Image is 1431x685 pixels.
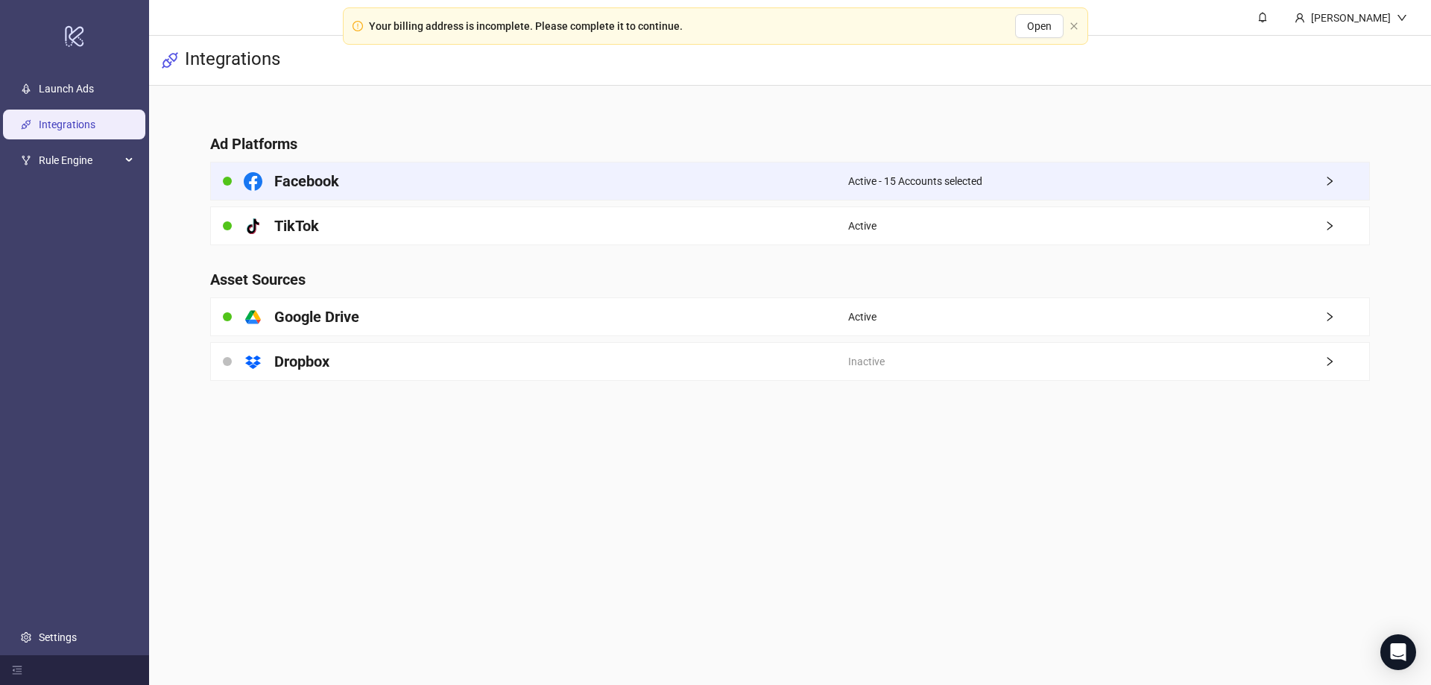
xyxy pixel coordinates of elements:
div: [PERSON_NAME] [1305,10,1397,26]
a: DropboxInactiveright [210,342,1370,381]
div: Open Intercom Messenger [1380,634,1416,670]
a: FacebookActive - 15 Accounts selectedright [210,162,1370,201]
a: Launch Ads [39,83,94,95]
span: fork [21,156,31,166]
button: Open [1015,14,1064,38]
button: close [1070,22,1078,31]
span: api [161,51,179,69]
a: Settings [39,631,77,643]
h4: TikTok [274,215,319,236]
span: bell [1257,12,1268,22]
a: Integrations [39,119,95,131]
h4: Facebook [274,171,339,192]
h3: Integrations [185,48,280,73]
a: TikTokActiveright [210,206,1370,245]
span: right [1324,176,1369,186]
h4: Asset Sources [210,269,1370,290]
h4: Dropbox [274,351,329,372]
span: right [1324,356,1369,367]
div: Your billing address is incomplete. Please complete it to continue. [369,18,683,34]
span: Rule Engine [39,146,121,176]
h4: Ad Platforms [210,133,1370,154]
span: right [1324,312,1369,322]
span: Open [1027,20,1052,32]
span: exclamation-circle [353,21,363,31]
span: down [1397,13,1407,23]
span: Active [848,218,876,234]
span: Active [848,309,876,325]
span: user [1295,13,1305,23]
span: Active - 15 Accounts selected [848,173,982,189]
h4: Google Drive [274,306,359,327]
a: Google DriveActiveright [210,297,1370,336]
span: Inactive [848,353,885,370]
span: right [1324,221,1369,231]
span: menu-fold [12,665,22,675]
